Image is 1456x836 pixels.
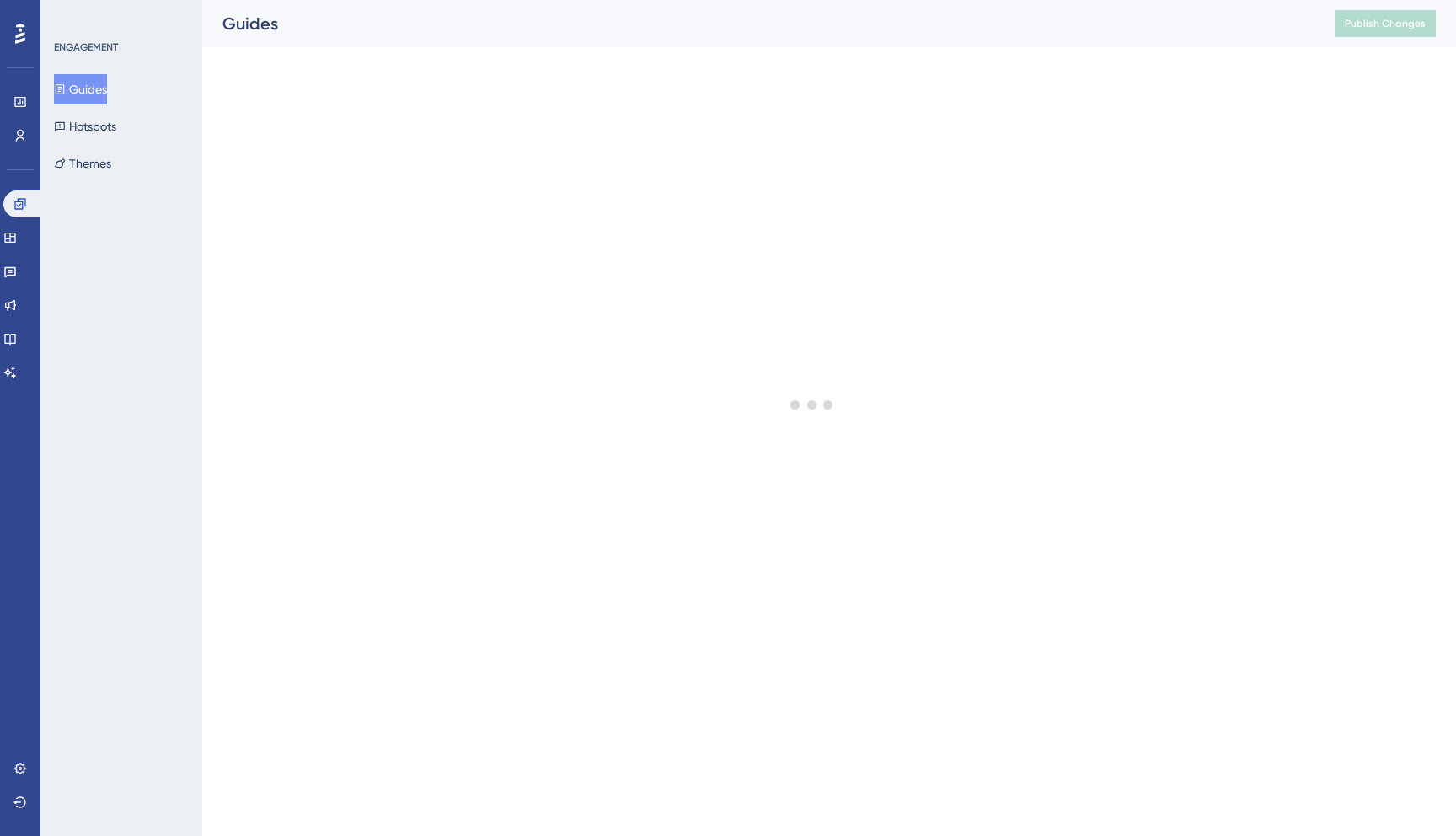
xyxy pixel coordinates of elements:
button: Hotspots [54,111,116,142]
span: Publish Changes [1345,17,1426,30]
button: Publish Changes [1335,10,1436,37]
div: Guides [222,12,1293,35]
button: Themes [54,148,111,179]
button: Guides [54,74,107,104]
div: ENGAGEMENT [54,40,118,54]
